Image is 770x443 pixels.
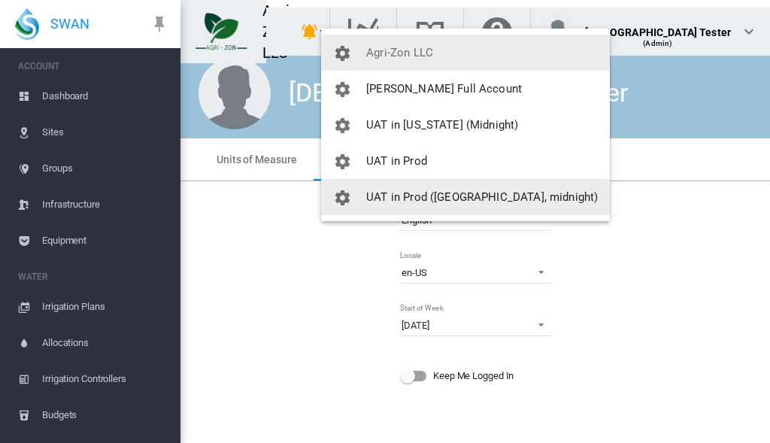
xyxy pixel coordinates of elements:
[333,153,351,171] md-icon: icon-cog
[321,179,610,215] button: You have 'Admin' permissions to UAT in Prod (NZ, midnight)
[333,117,351,135] md-icon: icon-cog
[366,154,427,168] span: UAT in Prod
[366,82,522,96] span: [PERSON_NAME] Full Account
[333,44,351,62] md-icon: icon-cog
[333,80,351,99] md-icon: icon-cog
[321,143,610,179] button: You have 'Admin' permissions to UAT in Prod
[333,189,351,207] md-icon: icon-cog
[366,190,598,204] span: UAT in Prod ([GEOGRAPHIC_DATA], midnight)
[366,46,433,59] span: Agri-Zon LLC
[366,118,518,132] span: UAT in [US_STATE] (Midnight)
[321,71,610,107] button: You have 'Admin' permissions to Pietrolaj Vineyard Full Account
[321,35,610,71] button: You have 'Admin' permissions to Agri-Zon LLC
[321,107,610,143] button: You have 'Admin' permissions to UAT in California (Midnight)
